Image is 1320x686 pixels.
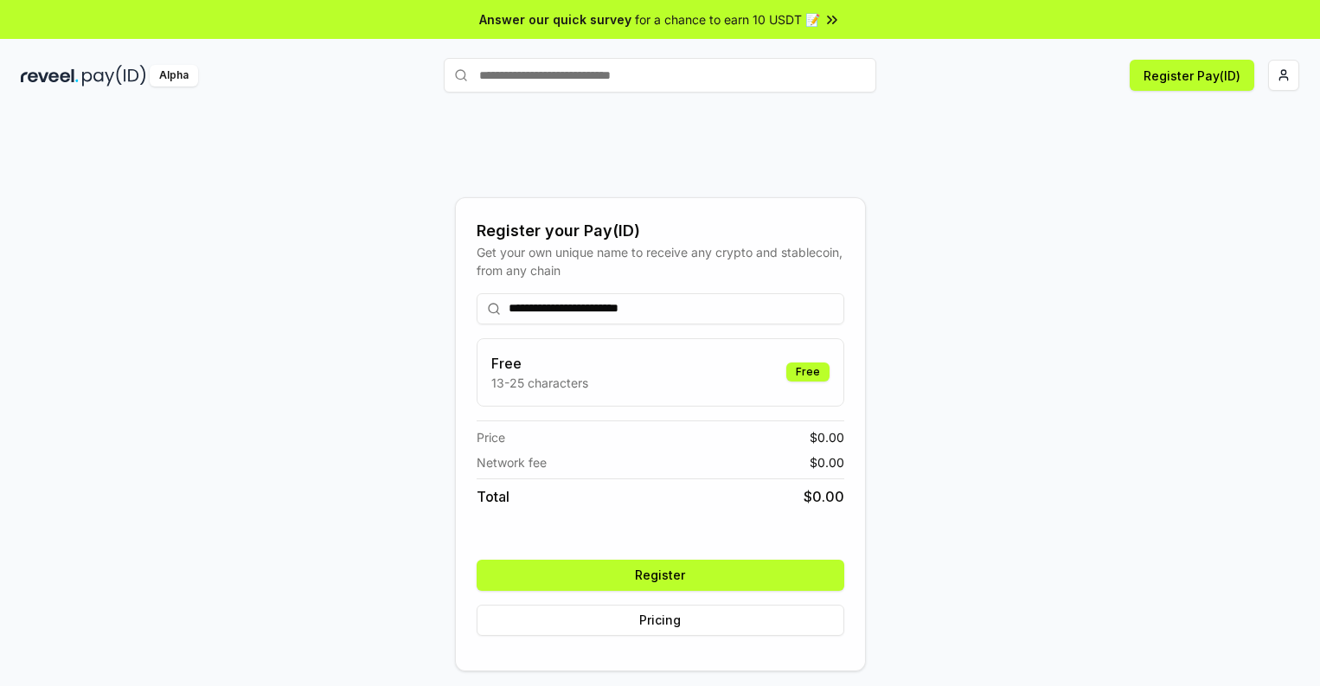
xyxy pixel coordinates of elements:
[477,605,844,636] button: Pricing
[477,243,844,279] div: Get your own unique name to receive any crypto and stablecoin, from any chain
[786,362,830,381] div: Free
[21,65,79,87] img: reveel_dark
[491,374,588,392] p: 13-25 characters
[1130,60,1254,91] button: Register Pay(ID)
[635,10,820,29] span: for a chance to earn 10 USDT 📝
[804,486,844,507] span: $ 0.00
[150,65,198,87] div: Alpha
[479,10,631,29] span: Answer our quick survey
[477,453,547,471] span: Network fee
[477,219,844,243] div: Register your Pay(ID)
[477,486,509,507] span: Total
[491,353,588,374] h3: Free
[477,428,505,446] span: Price
[477,560,844,591] button: Register
[810,453,844,471] span: $ 0.00
[82,65,146,87] img: pay_id
[810,428,844,446] span: $ 0.00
